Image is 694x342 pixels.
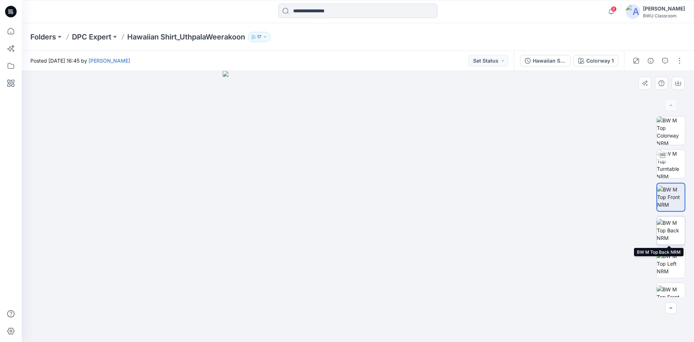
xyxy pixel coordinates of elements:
div: Hawaiian Shirt_UthpalaWeerakoon [533,57,566,65]
img: BW M Top Left NRM [657,252,685,275]
span: 8 [611,6,617,12]
div: Colorway 1 [586,57,614,65]
p: Hawaiian Shirt_UthpalaWeerakoon [127,32,245,42]
img: BW M Top Front Chest NRM [657,286,685,308]
img: BW M Top Turntable NRM [657,150,685,178]
img: BW M Top Back NRM [657,219,685,242]
button: Hawaiian Shirt_UthpalaWeerakoon [520,55,571,67]
div: [PERSON_NAME] [643,4,685,13]
img: BW M Top Front NRM [657,186,685,208]
img: BW M Top Colorway NRM [657,117,685,145]
span: Posted [DATE] 16:45 by [30,57,130,64]
a: DPC Expert [72,32,111,42]
button: Colorway 1 [574,55,618,67]
a: [PERSON_NAME] [89,58,130,64]
div: BWU Classroom [643,13,685,18]
img: eyJhbGciOiJIUzI1NiIsImtpZCI6IjAiLCJzbHQiOiJzZXMiLCJ0eXAiOiJKV1QifQ.eyJkYXRhIjp7InR5cGUiOiJzdG9yYW... [223,71,493,342]
a: Folders [30,32,56,42]
button: 17 [248,32,270,42]
button: Details [645,55,656,67]
p: 17 [257,33,261,41]
img: avatar [626,4,640,19]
